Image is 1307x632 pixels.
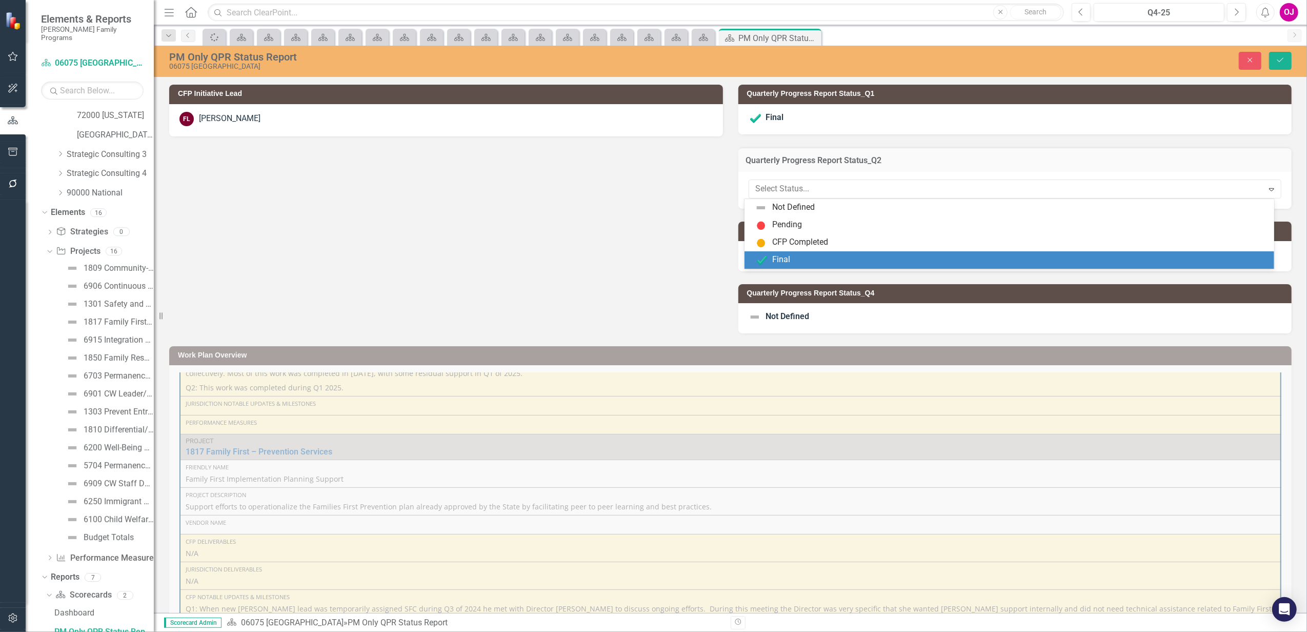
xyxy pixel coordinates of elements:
div: 7 [85,573,101,582]
span: Search [1025,8,1047,16]
div: Not Defined [772,202,815,213]
img: Pending [755,219,767,231]
a: Reports [51,571,79,583]
a: Performance Measures [56,552,157,564]
a: 90000 National [67,187,154,199]
a: 06075 [GEOGRAPHIC_DATA] [241,618,344,627]
div: 16 [90,208,107,217]
img: Not Defined [749,311,761,323]
div: Budget Totals [84,533,134,542]
a: 1809 Community-based, Family-centered Prevention [64,260,154,276]
a: 6703 Permanency Practices [64,368,154,384]
a: Strategic Consulting 4 [67,168,154,180]
div: 5704 Permanency Planning for Long-Staying Youth [84,461,154,470]
img: Not Defined [66,334,78,346]
a: Elements [51,207,85,219]
div: FL [179,112,194,126]
div: 1809 Community-based, Family-centered Prevention [84,264,154,273]
div: Q4-25 [1097,7,1221,19]
img: Not Defined [66,352,78,364]
div: Dashboard [54,608,154,618]
a: 72000 [US_STATE] [77,110,154,122]
img: Not Defined [66,460,78,472]
img: Not Defined [66,513,78,526]
div: CFP Completed [772,236,828,248]
a: Strategies [56,226,108,238]
div: Pending [772,219,802,231]
div: 6250 Immigrant Children & Families Coalition Family Networks [84,497,154,506]
button: Search [1010,5,1061,19]
img: Not Defined [755,202,767,214]
img: Not Defined [66,316,78,328]
a: 6200 Well-Being Supports [64,440,154,456]
div: 1810 Differential/Alternative Response [84,425,154,434]
span: Elements & Reports [41,13,144,25]
div: 6901 CW Leader/Executive Leadership Team Coaching [84,389,154,399]
div: 06075 [GEOGRAPHIC_DATA] [169,63,806,70]
div: 1850 Family Resource Centers [84,353,154,363]
img: Not Defined [66,496,78,508]
div: 16 [106,247,122,256]
a: [GEOGRAPHIC_DATA] [77,129,154,141]
a: 6901 CW Leader/Executive Leadership Team Coaching [64,386,154,402]
a: 1301 Safety and Risk [64,296,154,312]
a: 1303 Prevent Entries [64,404,154,420]
span: Scorecard Admin [164,618,222,628]
a: 1810 Differential/Alternative Response [64,422,154,438]
a: Budget Totals [64,529,134,546]
h3: CFP Initiative Lead [178,90,718,97]
a: 6909 CW Staff Development and Support [64,476,154,492]
input: Search ClearPoint... [208,4,1064,22]
img: Not Defined [66,370,78,382]
img: Not Defined [66,298,78,310]
div: 6906 Continuous Quality Improvement [84,282,154,291]
div: PM Only QPR Status Report [348,618,448,627]
img: Final [749,112,761,124]
div: 6100 Child Welfare Finance Reform [84,515,154,524]
div: » [227,617,723,629]
div: 6200 Well-Being Supports [84,443,154,452]
input: Search Below... [41,82,144,100]
div: [PERSON_NAME] [199,113,260,125]
a: Strategic Consulting 3 [67,149,154,161]
button: Q4-25 [1094,3,1224,22]
a: Scorecards [55,589,111,601]
img: Not Defined [66,406,78,418]
img: Not Defined [66,478,78,490]
div: 1817 Family First – Prevention Services [84,318,154,327]
img: Not Defined [66,442,78,454]
h3: Quarterly Progress Report Status_Q2 [746,156,1284,165]
img: Not Defined [66,280,78,292]
h3: Quarterly Progress Report Status_Q4 [747,289,1287,297]
div: Open Intercom Messenger [1272,597,1297,622]
a: Dashboard [52,605,154,621]
a: 5704 Permanency Planning for Long-Staying Youth [64,458,154,474]
div: 1303 Prevent Entries [84,407,154,417]
div: 6909 CW Staff Development and Support [84,479,154,488]
a: 6906 Continuous Quality Improvement [64,278,154,294]
button: OJ [1280,3,1298,22]
img: Not Defined [66,531,78,544]
img: Final [755,254,767,266]
div: 2 [117,591,133,600]
img: Not Defined [66,424,78,436]
img: CFP Completed [755,236,767,249]
div: PM Only QPR Status Report [169,51,806,63]
div: 6703 Permanency Practices [84,371,154,381]
h3: Quarterly Progress Report Status_Q1 [747,90,1287,97]
span: Not Defined [766,311,810,321]
div: Final [772,254,790,266]
a: 1850 Family Resource Centers [64,350,154,366]
a: Projects [56,246,100,258]
div: 0 [113,228,130,236]
small: [PERSON_NAME] Family Programs [41,25,144,42]
a: 6915 Integration of Cross-system Supports [64,332,154,348]
div: PM Only QPR Status Report [738,32,819,45]
img: Not Defined [66,388,78,400]
div: 1301 Safety and Risk [84,300,154,309]
a: 6100 Child Welfare Finance Reform [64,511,154,528]
span: Final [766,112,784,122]
img: ClearPoint Strategy [5,12,23,30]
a: 06075 [GEOGRAPHIC_DATA] [41,57,144,69]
